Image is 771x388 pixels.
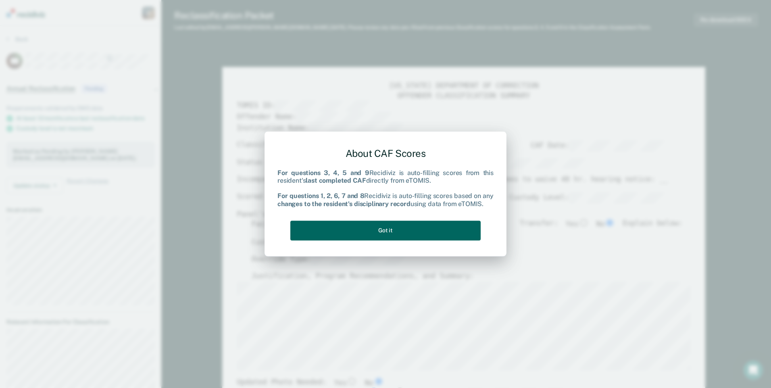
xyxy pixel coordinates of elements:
button: Got it [290,221,481,240]
b: changes to the resident's disciplinary record [277,200,411,208]
b: For questions 1, 2, 6, 7 and 8 [277,192,364,200]
b: For questions 3, 4, 5 and 9 [277,169,369,177]
b: last completed CAF [306,177,366,184]
div: About CAF Scores [277,141,494,166]
div: Recidiviz is auto-filling scores from this resident's directly from eTOMIS. Recidiviz is auto-fil... [277,169,494,208]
